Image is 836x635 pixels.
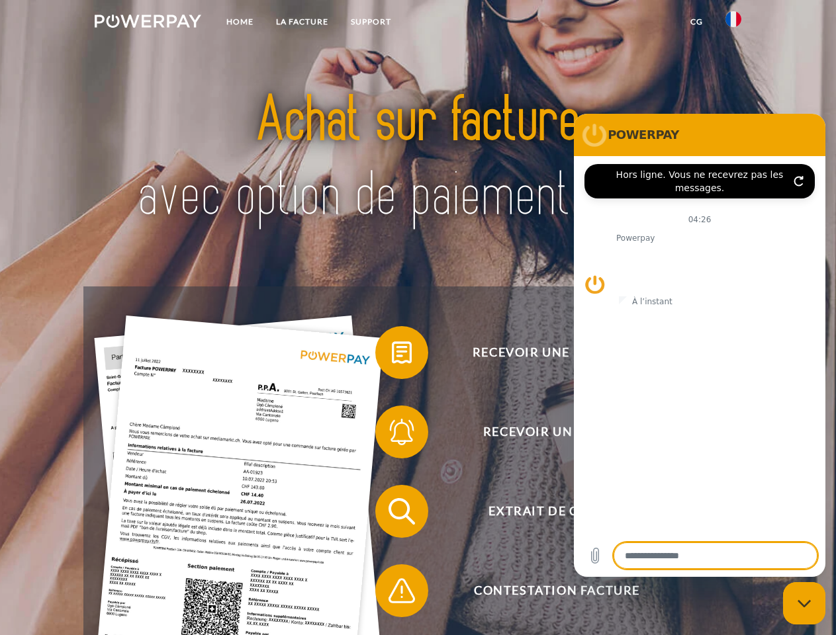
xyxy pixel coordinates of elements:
iframe: Bouton de lancement de la fenêtre de messagerie, conversation en cours [783,582,825,624]
button: Extrait de compte [375,485,720,538]
img: qb_search.svg [385,495,418,528]
img: fr [725,11,741,27]
button: Recevoir une facture ? [375,326,720,379]
img: qb_bell.svg [385,415,418,448]
img: qb_bill.svg [385,336,418,369]
span: Recevoir un rappel? [395,405,719,458]
img: logo-powerpay-white.svg [95,15,201,28]
a: Support [340,10,402,34]
button: Recevoir un rappel? [375,405,720,458]
span: Extrait de compte [395,485,719,538]
img: title-powerpay_fr.svg [126,63,710,253]
span: Contestation Facture [395,564,719,617]
a: CG [679,10,714,34]
a: Home [215,10,265,34]
button: Contestation Facture [375,564,720,617]
iframe: Fenêtre de messagerie [574,114,825,577]
span: Recevoir une facture ? [395,326,719,379]
a: LA FACTURE [265,10,340,34]
img: qb_warning.svg [385,574,418,607]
